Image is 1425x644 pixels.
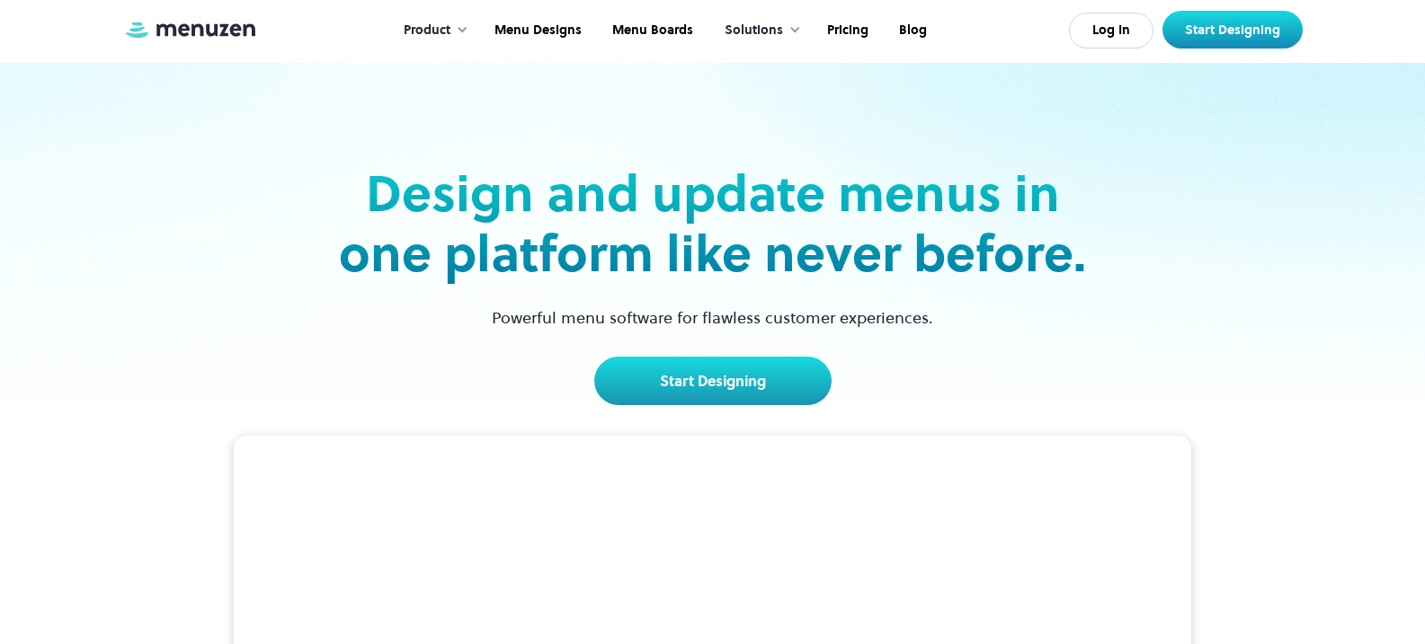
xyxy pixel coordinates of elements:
a: Blog [882,3,940,58]
a: Log In [1069,13,1153,49]
a: Start Designing [594,357,832,405]
div: Product [404,21,450,40]
a: Pricing [810,3,882,58]
div: Solutions [725,21,783,40]
h2: Design and update menus in one platform like never before. [334,163,1092,284]
a: Menu Boards [595,3,707,58]
a: Menu Designs [477,3,595,58]
div: Solutions [707,3,810,58]
div: Product [386,3,477,58]
a: Start Designing [1162,11,1303,49]
p: Powerful menu software for flawless customer experiences. [469,305,956,330]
